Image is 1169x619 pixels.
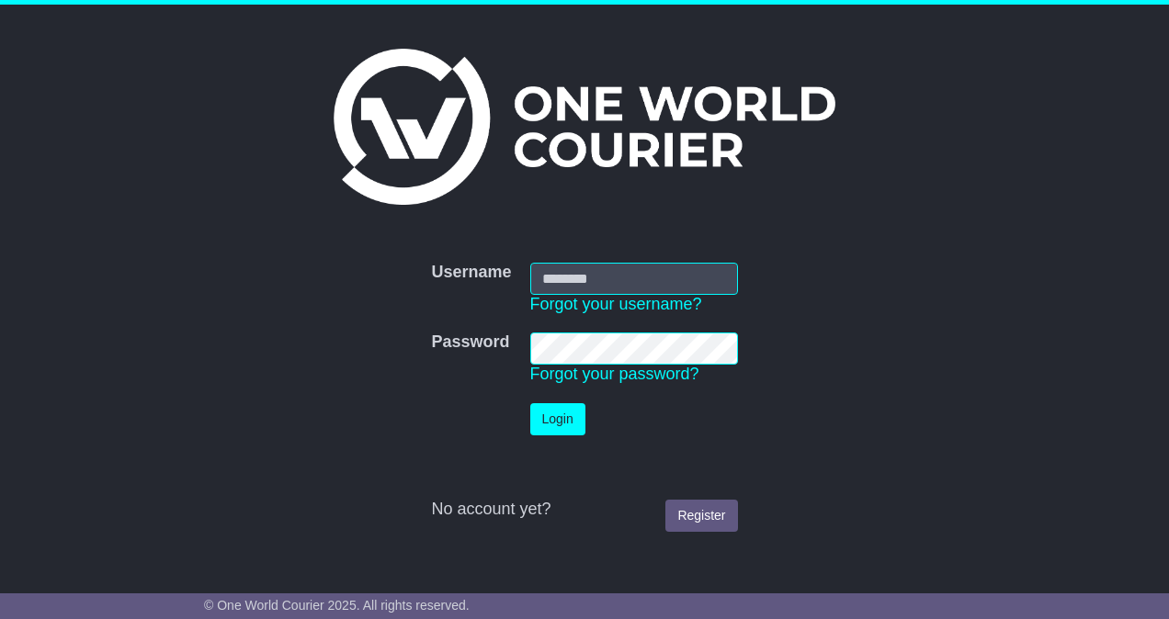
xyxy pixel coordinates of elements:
[530,295,702,313] a: Forgot your username?
[431,500,737,520] div: No account yet?
[431,263,511,283] label: Username
[204,598,470,613] span: © One World Courier 2025. All rights reserved.
[665,500,737,532] a: Register
[530,403,585,435] button: Login
[530,365,699,383] a: Forgot your password?
[334,49,835,205] img: One World
[431,332,509,353] label: Password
